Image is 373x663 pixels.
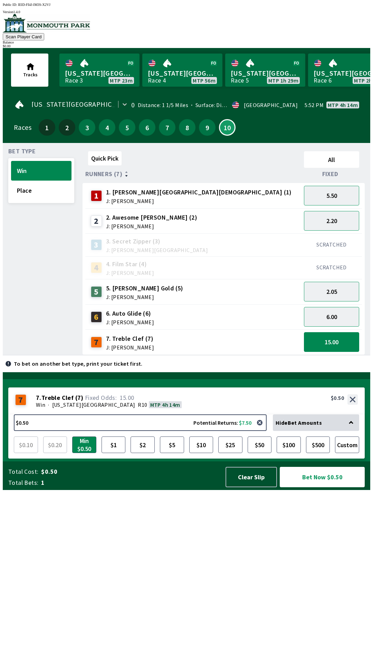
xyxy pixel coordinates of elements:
[48,401,49,408] span: ·
[40,125,54,130] span: 1
[59,54,140,87] a: [US_STATE][GEOGRAPHIC_DATA]Race 3MTP 23m
[132,438,153,451] span: $2
[91,215,102,227] div: 2
[226,467,277,487] button: Clear Slip
[220,438,241,451] span: $25
[286,473,359,481] span: Bet Now $0.50
[150,401,180,408] span: MTP 4h 14m
[331,394,344,401] div: $0.50
[119,119,135,136] button: 5
[85,171,301,177] div: Runners (7)
[326,313,337,321] span: 6.00
[218,436,242,453] button: $25
[60,125,74,130] span: 2
[41,394,74,401] span: Treble Clef
[301,171,362,177] div: Fixed
[3,40,370,44] div: Balance
[15,394,26,405] div: 7
[91,262,102,273] div: 4
[201,125,214,130] span: 9
[304,307,359,327] button: 6.00
[221,126,233,129] span: 10
[161,125,174,130] span: 7
[8,479,38,487] span: Total Bets:
[41,468,219,476] span: $0.50
[3,10,370,14] div: Version 1.4.0
[91,311,102,323] div: 6
[148,69,217,78] span: [US_STATE][GEOGRAPHIC_DATA]
[17,167,66,175] span: Win
[80,125,94,130] span: 3
[121,125,134,130] span: 5
[31,102,135,107] span: [US_STATE][GEOGRAPHIC_DATA]
[99,119,115,136] button: 4
[131,436,155,453] button: $2
[106,260,154,269] span: 4. Film Star (4)
[326,192,337,200] span: 5.50
[3,44,370,48] div: $ 0.00
[106,213,197,222] span: 2. Awesome [PERSON_NAME] (2)
[138,401,147,408] span: R10
[328,102,358,108] span: MTP 4h 14m
[110,78,133,83] span: MTP 23m
[91,337,102,348] div: 7
[106,309,154,318] span: 6. Auto Glide (6)
[191,438,212,451] span: $10
[91,190,102,201] div: 1
[268,78,298,83] span: MTP 1h 29m
[231,69,300,78] span: [US_STATE][GEOGRAPHIC_DATA]
[304,186,359,205] button: 5.50
[14,414,267,431] button: $0.50Potential Returns: $7.50
[106,319,154,325] span: J: [PERSON_NAME]
[106,223,197,229] span: J: [PERSON_NAME]
[141,125,154,130] span: 6
[3,33,44,40] button: Scan Player Card
[59,119,75,136] button: 2
[304,282,359,301] button: 2.05
[325,338,338,346] span: 15.00
[193,78,216,83] span: MTP 56m
[72,436,96,453] button: Min $0.50
[304,151,359,168] button: All
[148,78,166,83] div: Race 4
[3,3,370,7] div: Public ID:
[120,394,134,402] span: 15.00
[306,436,330,453] button: $500
[106,345,154,350] span: J: [PERSON_NAME]
[199,119,216,136] button: 9
[179,119,195,136] button: 8
[219,119,236,136] button: 10
[106,294,183,300] span: J: [PERSON_NAME]
[106,198,292,204] span: J: [PERSON_NAME]
[308,438,328,451] span: $500
[106,237,208,246] span: 3. Secret Zipper (3)
[305,102,324,108] span: 5:52 PM
[106,247,208,253] span: J: [PERSON_NAME][GEOGRAPHIC_DATA]
[280,467,365,487] button: Bet Now $0.50
[142,54,222,87] a: [US_STATE][GEOGRAPHIC_DATA]Race 4MTP 56m
[326,288,337,296] span: 2.05
[41,479,219,487] span: 1
[11,54,48,87] button: Tracks
[160,436,184,453] button: $5
[91,286,102,297] div: 5
[322,171,338,177] span: Fixed
[249,438,270,451] span: $50
[188,102,226,108] span: Surface: Dirt
[139,119,155,136] button: 6
[11,181,71,200] button: Place
[74,438,95,451] span: Min $0.50
[75,394,84,401] span: ( 7 )
[244,102,298,108] div: [GEOGRAPHIC_DATA]
[39,119,55,136] button: 1
[85,171,122,177] span: Runners (7)
[17,186,66,194] span: Place
[162,438,182,451] span: $5
[304,211,359,231] button: 2.20
[232,473,271,481] span: Clear Slip
[225,54,305,87] a: [US_STATE][GEOGRAPHIC_DATA]Race 5MTP 1h 29m
[3,14,90,32] img: venue logo
[277,436,301,453] button: $100
[304,332,359,352] button: 15.00
[106,188,292,197] span: 1. [PERSON_NAME][GEOGRAPHIC_DATA][DEMOGRAPHIC_DATA] (1)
